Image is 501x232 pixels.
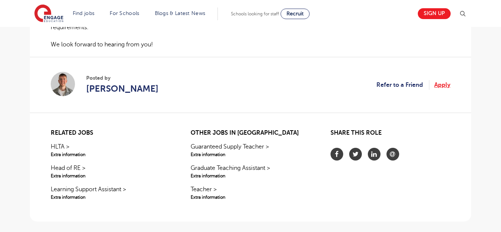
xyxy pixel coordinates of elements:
[34,4,63,23] img: Engage Education
[191,151,310,158] span: Extra information
[155,10,206,16] a: Blogs & Latest News
[73,10,95,16] a: Find jobs
[286,11,304,16] span: Recruit
[51,185,170,201] a: Learning Support Assistant >Extra information
[191,129,310,137] h2: Other jobs in [GEOGRAPHIC_DATA]
[191,164,310,179] a: Graduate Teaching Assistant >Extra information
[331,129,450,140] h2: Share this role
[231,11,279,16] span: Schools looking for staff
[51,129,170,137] h2: Related jobs
[51,151,170,158] span: Extra information
[418,8,451,19] a: Sign up
[51,142,170,158] a: HLTA >Extra information
[191,173,310,179] span: Extra information
[376,80,429,90] a: Refer to a Friend
[110,10,139,16] a: For Schools
[51,194,170,201] span: Extra information
[51,164,170,179] a: Head of RE >Extra information
[51,40,450,49] p: We look forward to hearing from you!
[51,173,170,179] span: Extra information
[434,80,450,90] a: Apply
[281,9,310,19] a: Recruit
[191,142,310,158] a: Guaranteed Supply Teacher >Extra information
[86,74,159,82] span: Posted by
[191,194,310,201] span: Extra information
[191,185,310,201] a: Teacher >Extra information
[86,82,159,95] a: [PERSON_NAME]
